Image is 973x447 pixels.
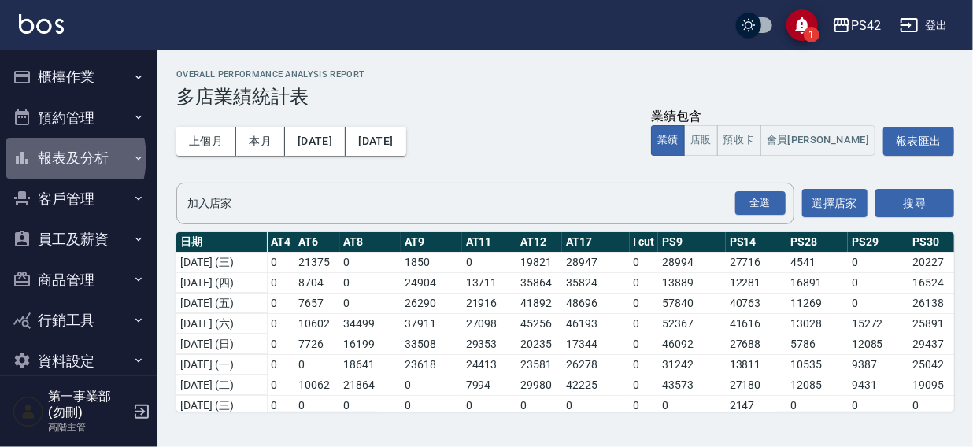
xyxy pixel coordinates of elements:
[908,272,970,293] td: 16524
[267,313,294,334] td: 0
[176,86,954,108] h3: 多店業績統計表
[630,272,659,293] td: 0
[401,334,462,354] td: 33508
[401,293,462,313] td: 26290
[6,341,151,382] button: 資料設定
[630,375,659,395] td: 0
[267,375,294,395] td: 0
[176,127,236,156] button: 上個月
[176,69,954,79] h2: Overall Performance Analysis Report
[285,127,346,156] button: [DATE]
[908,334,970,354] td: 29437
[732,188,789,219] button: Open
[516,354,562,375] td: 23581
[658,354,726,375] td: 31242
[516,313,562,334] td: 45256
[562,334,630,354] td: 17344
[848,252,909,272] td: 0
[401,232,462,253] th: AT9
[516,375,562,395] td: 29980
[6,300,151,341] button: 行銷工具
[294,252,340,272] td: 21375
[6,260,151,301] button: 商品管理
[908,375,970,395] td: 19095
[462,375,517,395] td: 7994
[6,57,151,98] button: 櫃檯作業
[176,252,267,272] td: [DATE] (三)
[294,375,340,395] td: 10062
[516,395,562,416] td: 0
[340,395,401,416] td: 0
[401,395,462,416] td: 0
[48,389,128,420] h5: 第一事業部 (勿刪)
[908,395,970,416] td: 0
[516,252,562,272] td: 19821
[848,395,909,416] td: 0
[267,272,294,293] td: 0
[562,272,630,293] td: 35824
[883,127,954,156] button: 報表匯出
[658,395,726,416] td: 0
[786,252,848,272] td: 4541
[176,395,267,416] td: [DATE] (三)
[294,272,340,293] td: 8704
[13,396,44,427] img: Person
[6,98,151,139] button: 預約管理
[401,272,462,293] td: 24904
[267,252,294,272] td: 0
[401,252,462,272] td: 1850
[658,232,726,253] th: PS9
[267,354,294,375] td: 0
[786,232,848,253] th: PS28
[462,252,517,272] td: 0
[462,334,517,354] td: 29353
[658,293,726,313] td: 57840
[726,375,787,395] td: 27180
[516,334,562,354] td: 20235
[848,313,909,334] td: 15272
[346,127,405,156] button: [DATE]
[176,293,267,313] td: [DATE] (五)
[267,395,294,416] td: 0
[786,354,848,375] td: 10535
[848,334,909,354] td: 12085
[176,232,267,253] th: 日期
[562,375,630,395] td: 42225
[717,125,761,156] button: 預收卡
[802,189,868,218] button: 選擇店家
[630,395,659,416] td: 0
[176,334,267,354] td: [DATE] (日)
[786,375,848,395] td: 12085
[294,232,340,253] th: AT6
[726,232,787,253] th: PS14
[684,125,718,156] button: 店販
[462,272,517,293] td: 13711
[267,334,294,354] td: 0
[267,232,294,253] th: AT4
[562,252,630,272] td: 28947
[562,313,630,334] td: 46193
[726,293,787,313] td: 40763
[651,125,685,156] button: 業績
[908,313,970,334] td: 25891
[848,232,909,253] th: PS29
[893,11,954,40] button: 登出
[804,27,819,42] span: 1
[658,334,726,354] td: 46092
[786,9,818,41] button: save
[462,354,517,375] td: 24413
[651,109,875,125] div: 業績包含
[726,354,787,375] td: 13811
[340,313,401,334] td: 34499
[851,16,881,35] div: PS42
[401,313,462,334] td: 37911
[658,375,726,395] td: 43573
[848,272,909,293] td: 0
[176,375,267,395] td: [DATE] (二)
[516,232,562,253] th: AT12
[294,293,340,313] td: 7657
[908,232,970,253] th: PS30
[726,252,787,272] td: 27716
[236,127,285,156] button: 本月
[401,354,462,375] td: 23618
